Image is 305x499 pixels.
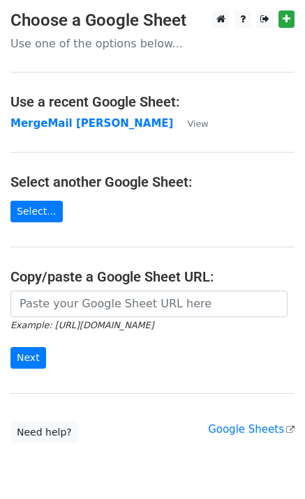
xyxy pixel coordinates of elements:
[10,36,295,51] p: Use one of the options below...
[10,320,154,330] small: Example: [URL][DOMAIN_NAME]
[10,422,78,443] a: Need help?
[10,347,46,369] input: Next
[173,117,208,130] a: View
[10,268,295,285] h4: Copy/paste a Google Sheet URL:
[10,10,295,31] h3: Choose a Google Sheet
[10,201,63,222] a: Select...
[187,118,208,129] small: View
[10,174,295,190] h4: Select another Google Sheet:
[10,291,288,317] input: Paste your Google Sheet URL here
[10,93,295,110] h4: Use a recent Google Sheet:
[208,423,295,436] a: Google Sheets
[10,117,173,130] a: MergeMail [PERSON_NAME]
